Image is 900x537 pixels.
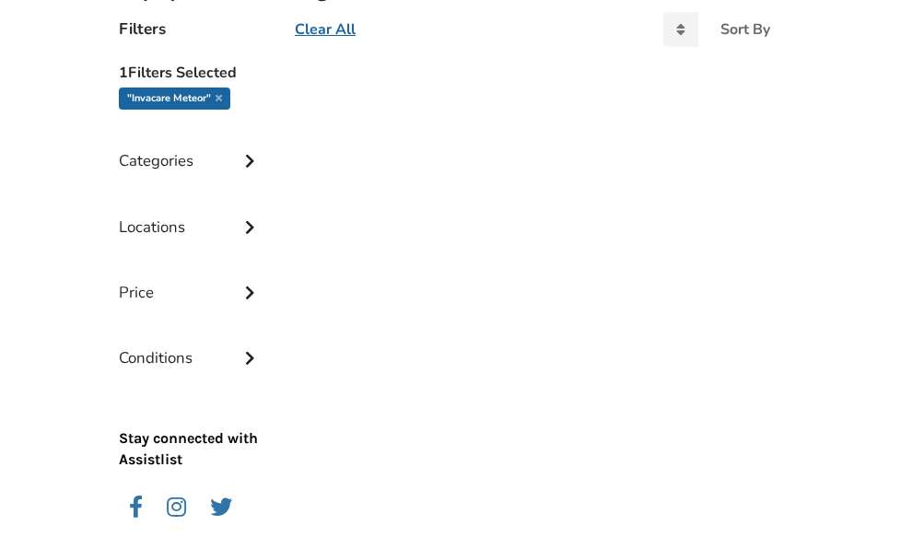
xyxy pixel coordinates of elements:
[119,114,263,180] div: Categories
[119,246,263,311] div: Price
[119,54,263,88] h5: 1 Filters Selected
[295,19,356,40] u: Clear All
[119,311,263,377] div: Conditions
[119,181,263,246] div: Locations
[119,377,263,471] p: Stay connected with Assistlist
[720,22,770,37] div: Sort By
[119,18,166,40] h4: Filters
[119,88,230,110] div: "invacare meteor"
